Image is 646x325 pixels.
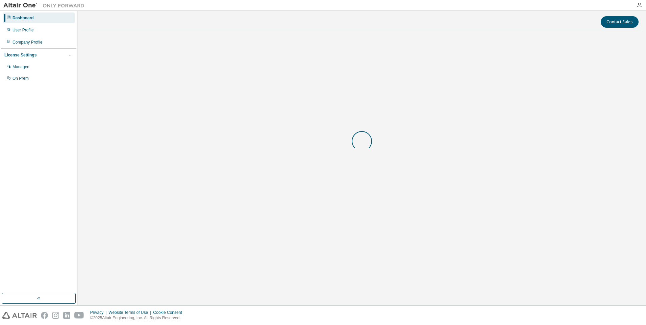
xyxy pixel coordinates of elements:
div: License Settings [4,52,36,58]
div: On Prem [13,76,29,81]
div: Dashboard [13,15,34,21]
img: Altair One [3,2,88,9]
div: Privacy [90,310,108,315]
img: youtube.svg [74,312,84,319]
img: instagram.svg [52,312,59,319]
img: altair_logo.svg [2,312,37,319]
img: facebook.svg [41,312,48,319]
div: Website Terms of Use [108,310,153,315]
p: © 2025 Altair Engineering, Inc. All Rights Reserved. [90,315,186,321]
div: Managed [13,64,29,70]
div: Company Profile [13,40,43,45]
div: Cookie Consent [153,310,186,315]
img: linkedin.svg [63,312,70,319]
button: Contact Sales [601,16,639,28]
div: User Profile [13,27,34,33]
